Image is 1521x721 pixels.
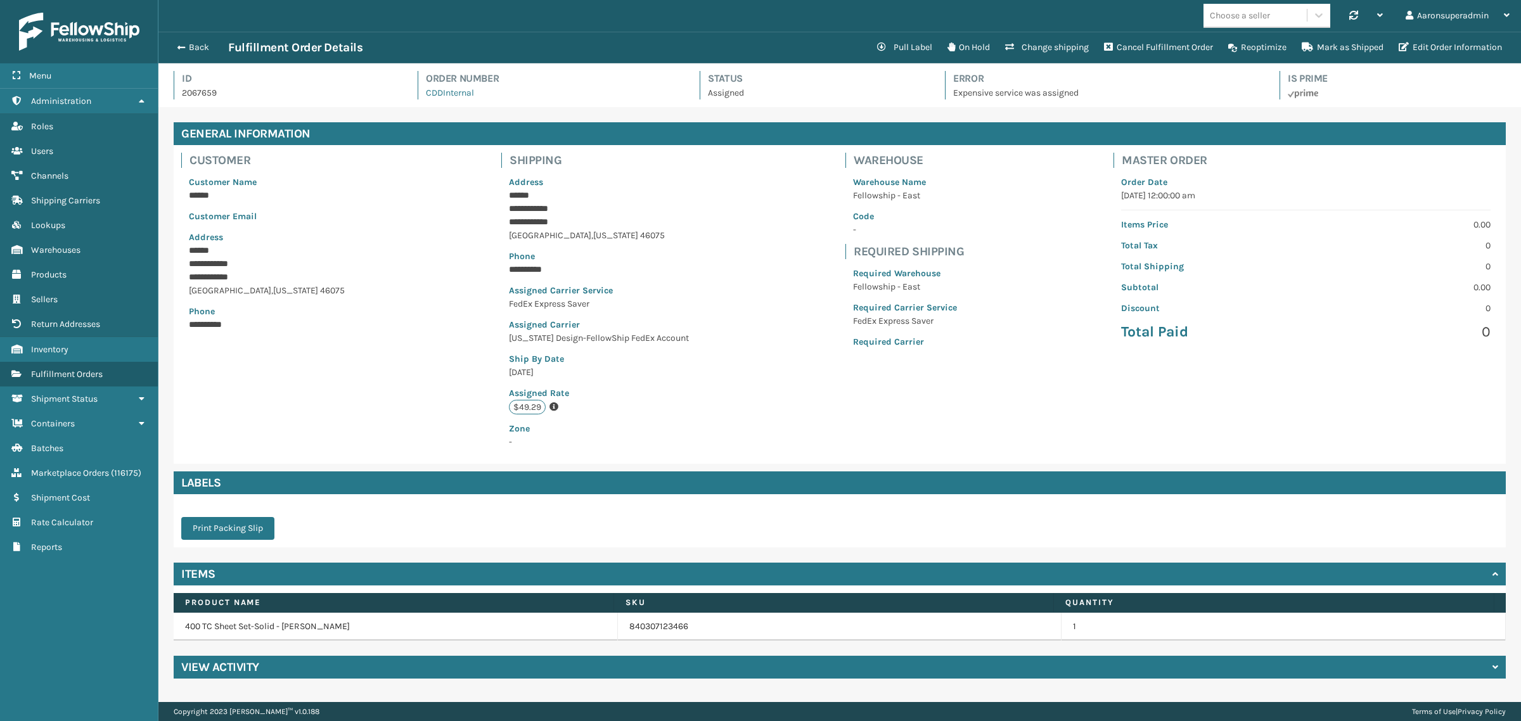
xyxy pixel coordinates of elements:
p: Total Paid [1121,322,1298,341]
p: Required Carrier [853,335,957,348]
h4: Is Prime [1288,71,1506,86]
button: Mark as Shipped [1294,35,1391,60]
a: Privacy Policy [1458,707,1506,716]
button: Back [170,42,228,53]
i: Mark as Shipped [1302,42,1313,51]
p: Assigned Carrier [509,318,689,331]
span: [GEOGRAPHIC_DATA] [189,285,271,296]
p: Discount [1121,302,1298,315]
span: Return Addresses [31,319,100,329]
p: Phone [189,305,345,318]
p: 0 [1314,322,1491,341]
p: Total Shipping [1121,260,1298,273]
h4: Customer [189,153,352,168]
p: [DATE] 12:00:00 am [1121,189,1491,202]
h4: Labels [174,471,1506,494]
button: On Hold [940,35,998,60]
span: Reports [31,542,62,552]
i: Cancel Fulfillment Order [1104,42,1113,51]
h4: Master Order [1122,153,1498,168]
label: Quantity [1065,597,1482,608]
button: Pull Label [870,35,940,60]
h4: Id [182,71,395,86]
p: Zone [509,422,689,435]
span: 46075 [320,285,345,296]
h4: Order Number [426,71,677,86]
p: Required Warehouse [853,267,957,280]
h4: Items [181,566,215,582]
p: Assigned Carrier Service [509,284,689,297]
p: [US_STATE] Design-FellowShip FedEx Account [509,331,689,345]
div: Choose a seller [1210,9,1270,22]
h4: General Information [174,122,1506,145]
a: 840307123466 [629,620,688,633]
i: Change shipping [1005,42,1014,51]
span: Channels [31,170,68,181]
p: 0 [1314,302,1491,315]
a: CDDInternal [426,87,474,98]
span: Users [31,146,53,156]
span: Menu [29,70,51,81]
button: Change shipping [998,35,1096,60]
span: Address [509,177,543,188]
span: [GEOGRAPHIC_DATA] [509,230,591,241]
span: Warehouses [31,245,80,255]
span: Fulfillment Orders [31,369,103,380]
span: - [509,422,689,447]
span: Lookups [31,220,65,231]
p: Order Date [1121,175,1491,189]
span: Containers [31,418,75,429]
p: Phone [509,250,689,263]
p: 0 [1314,260,1491,273]
p: FedEx Express Saver [853,314,957,328]
span: [US_STATE] [273,285,318,296]
p: Customer Name [189,175,345,189]
p: Warehouse Name [853,175,957,189]
span: 46075 [640,230,665,241]
div: | [1412,702,1506,721]
span: , [591,230,593,241]
span: Shipping Carriers [31,195,100,206]
i: Pull Label [877,42,886,51]
p: - [853,223,957,236]
p: 0.00 [1314,218,1491,231]
img: logo [19,13,139,51]
p: 0 [1314,239,1491,252]
i: On Hold [947,42,955,51]
p: FedEx Express Saver [509,297,689,310]
a: Terms of Use [1412,707,1456,716]
span: Batches [31,443,63,454]
p: Fellowship - East [853,189,957,202]
h4: Status [708,71,922,86]
td: 1 [1062,613,1506,641]
span: Shipment Cost [31,492,90,503]
p: Assigned [708,86,922,99]
span: Roles [31,121,53,132]
p: 2067659 [182,86,395,99]
span: [US_STATE] [593,230,638,241]
i: Edit [1399,42,1409,51]
h4: Error [953,71,1257,86]
span: Products [31,269,67,280]
p: Ship By Date [509,352,689,366]
p: Fellowship - East [853,280,957,293]
p: Items Price [1121,218,1298,231]
span: Sellers [31,294,58,305]
button: Cancel Fulfillment Order [1096,35,1221,60]
h4: Warehouse [854,153,965,168]
p: [DATE] [509,366,689,379]
span: ( 116175 ) [111,468,141,478]
h3: Fulfillment Order Details [228,40,363,55]
p: 0.00 [1314,281,1491,294]
p: Required Carrier Service [853,301,957,314]
p: Code [853,210,957,223]
h4: Shipping [510,153,696,168]
p: Customer Email [189,210,345,223]
h4: Required Shipping [854,244,965,259]
span: Administration [31,96,91,106]
span: , [271,285,273,296]
span: Address [189,232,223,243]
button: Reoptimize [1221,35,1294,60]
span: Shipment Status [31,393,98,404]
p: Subtotal [1121,281,1298,294]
